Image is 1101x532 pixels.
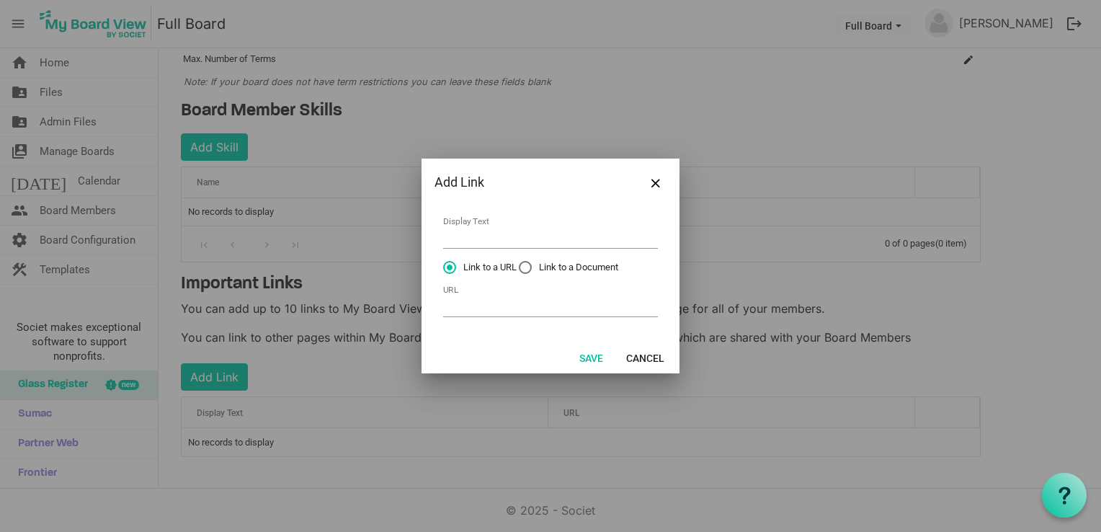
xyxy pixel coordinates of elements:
[519,261,618,274] span: Link to a Document
[434,172,620,193] div: Add Link
[570,347,612,368] button: Save
[443,261,517,274] span: Link to a URL
[617,347,674,368] button: Cancel
[422,159,679,373] div: Dialog edit
[645,172,667,193] button: Close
